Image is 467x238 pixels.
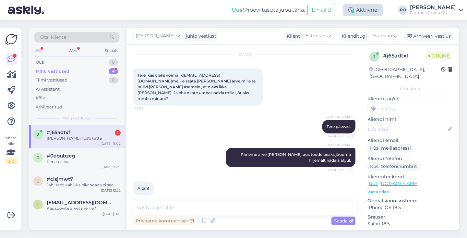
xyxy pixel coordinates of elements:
[339,33,367,40] div: Klienditugi
[307,4,335,16] button: Emailid
[343,4,383,16] div: Aktiivne
[109,77,118,83] div: 0
[103,46,119,55] div: Socials
[36,77,67,83] div: Tiimi vestlused
[328,168,353,172] span: Nähtud ✓ 13:03
[5,135,17,164] div: Vaata siia
[133,52,355,57] div: [DATE]
[372,32,392,40] span: Estonian
[367,220,454,227] p: Safari 18.5
[138,186,149,191] span: Aitäh!
[36,86,60,93] div: AI Assistent
[47,130,70,135] span: #j65adtxf
[115,130,121,136] div: 1
[367,204,454,211] p: iPhone OS 18.5
[327,124,351,129] span: Tere päevast
[109,59,118,66] div: 0
[47,182,121,188] div: Jah, seda kahjuks pikendada ei saa
[232,7,244,13] b: Uus!
[47,176,73,182] span: #cisjmwt7
[410,10,456,15] div: Fartrade Group OÜ
[367,116,454,123] p: Kliendi nimi
[426,52,452,59] span: Online
[367,95,454,102] p: Kliendi tag'id
[326,143,353,147] span: [PERSON_NAME]
[367,189,454,195] p: Vaata edasi ...
[232,6,305,14] div: Proovi tasuta juba täna:
[398,6,407,15] div: PO
[5,33,18,45] img: Askly Logo
[367,155,454,162] p: Kliendi telefon
[368,126,447,133] input: Lisa nimi
[102,165,121,169] div: [DATE] 15:31
[369,66,441,80] div: [GEOGRAPHIC_DATA], [GEOGRAPHIC_DATA]
[36,95,45,101] div: Kõik
[135,106,159,111] span: 13:02
[334,218,353,224] span: Saada
[138,73,257,101] span: Tere, kas oleks võimalik meilile saata [PERSON_NAME] arve,mille te nüüd [PERSON_NAME] asemele , e...
[410,5,463,15] a: [PERSON_NAME]Fartrade Group OÜ
[326,115,353,119] span: [PERSON_NAME]
[37,202,39,207] span: i
[136,32,174,40] span: [PERSON_NAME]
[5,158,17,164] div: 2 / 3
[101,141,121,146] div: [DATE] 13:02
[62,115,91,121] span: Minu vestlused
[109,68,118,75] div: 4
[367,181,418,186] a: [URL][DOMAIN_NAME]
[383,52,426,60] div: # j65adtxf
[37,132,39,137] span: j
[367,144,413,153] div: Küsi meiliaadressi
[34,46,42,55] div: All
[37,179,40,183] span: c
[367,173,454,180] p: Klienditeekond
[47,200,114,206] span: indrek@amco.ee
[103,211,121,216] div: [DATE] 9:31
[367,197,454,204] p: Operatsioonisüsteem
[47,153,75,159] span: #0ebubzeg
[101,188,121,193] div: [DATE] 12:22
[47,135,121,141] div: [PERSON_NAME] ilusti kätte
[36,59,44,66] div: Uus
[367,86,454,92] div: Kliendi info
[367,214,454,220] p: Brauser
[410,5,456,10] div: [PERSON_NAME]
[47,206,121,211] div: Kas soovite arvet meilile?
[284,33,300,40] div: Klient
[328,134,353,139] span: Nähtud ✓ 13:02
[47,159,121,165] div: Kena päeva!
[36,104,62,110] div: Arhiveeritud
[183,33,216,40] div: juhib vestlust
[241,152,352,163] span: Paneme arve [PERSON_NAME] uus toode peaks jõudma hiljemalt nädala algul.
[367,104,454,113] input: Lisa tag
[133,217,196,225] div: Privaatne kommentaar
[373,54,375,59] span: j
[36,68,69,75] div: Minu vestlused
[37,155,39,160] span: 0
[367,137,454,144] p: Kliendi email
[67,46,78,55] div: Web
[40,34,66,41] span: Otsi kliente
[305,32,325,40] span: Estonian
[403,32,453,41] div: Arhiveeri vestlus
[367,162,420,171] div: Küsi telefoninumbrit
